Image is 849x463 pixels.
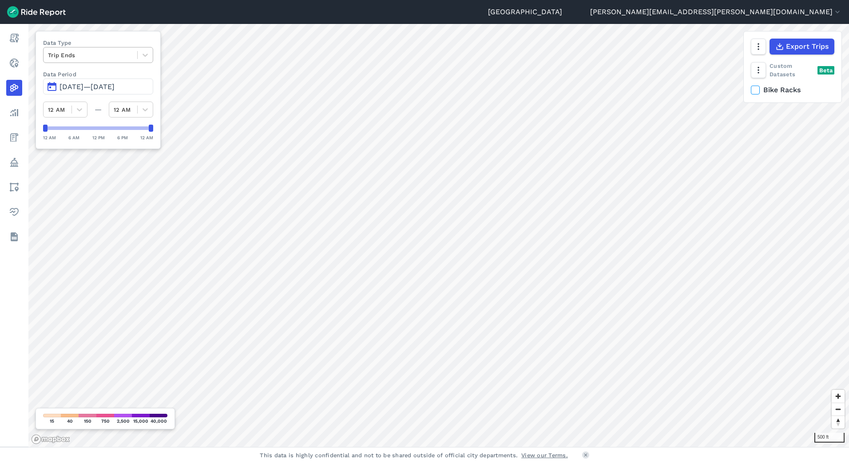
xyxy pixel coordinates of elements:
div: 6 PM [117,133,128,141]
a: [GEOGRAPHIC_DATA] [488,7,562,17]
canvas: Map [28,24,849,447]
span: Export Trips [786,41,829,52]
a: Policy [6,154,22,170]
button: Export Trips [770,39,834,55]
a: Datasets [6,229,22,245]
div: Custom Datasets [751,62,834,78]
a: Realtime [6,55,22,71]
a: Report [6,30,22,46]
div: 12 AM [43,133,56,141]
a: View our Terms. [521,451,568,459]
label: Data Period [43,70,153,78]
a: Mapbox logo [31,434,70,444]
div: Beta [817,66,834,75]
div: 12 PM [92,133,105,141]
a: Areas [6,179,22,195]
button: Zoom in [832,390,845,403]
a: Fees [6,129,22,145]
a: Analyze [6,105,22,121]
img: Ride Report [7,6,66,18]
span: [DATE]—[DATE] [60,82,115,91]
div: 6 AM [68,133,79,141]
label: Bike Racks [751,85,834,95]
a: Health [6,204,22,220]
div: 500 ft [814,433,845,443]
div: 12 AM [140,133,153,141]
button: Zoom out [832,403,845,416]
button: [PERSON_NAME][EMAIL_ADDRESS][PERSON_NAME][DOMAIN_NAME] [590,7,842,17]
div: — [87,104,109,115]
label: Data Type [43,39,153,47]
a: Heatmaps [6,80,22,96]
button: Reset bearing to north [832,416,845,428]
button: [DATE]—[DATE] [43,78,153,94]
